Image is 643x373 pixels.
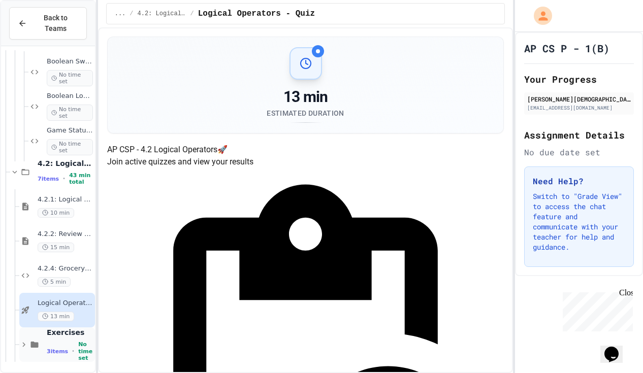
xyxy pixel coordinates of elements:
[115,10,126,18] span: ...
[47,92,93,100] span: Boolean Logic Repair
[527,94,631,104] div: [PERSON_NAME][DEMOGRAPHIC_DATA]
[47,105,93,121] span: No time set
[267,108,344,118] div: Estimated Duration
[47,348,68,355] span: 3 items
[524,128,634,142] h2: Assignment Details
[138,10,186,18] span: 4.2: Logical Operators
[38,264,93,273] span: 4.2.4: Grocery List
[198,8,315,20] span: Logical Operators - Quiz
[69,172,93,185] span: 43 min total
[107,144,504,156] h4: AP CSP - 4.2 Logical Operators 🚀
[527,104,631,112] div: [EMAIL_ADDRESS][DOMAIN_NAME]
[559,288,633,331] iframe: chat widget
[47,139,93,155] span: No time set
[38,208,74,218] span: 10 min
[63,175,65,183] span: •
[78,341,93,361] span: No time set
[524,41,609,55] h1: AP CS P - 1(B)
[524,72,634,86] h2: Your Progress
[600,332,633,363] iframe: chat widget
[72,347,74,355] span: •
[38,299,93,308] span: Logical Operators - Quiz
[47,126,93,135] span: Game Status Dashboard
[9,7,87,40] button: Back to Teams
[47,328,93,337] span: Exercises
[4,4,70,64] div: Chat with us now!Close
[107,156,504,168] p: Join active quizzes and view your results
[533,175,625,187] h3: Need Help?
[38,277,71,287] span: 5 min
[267,88,344,106] div: 13 min
[524,146,634,158] div: No due date set
[38,176,59,182] span: 7 items
[130,10,133,18] span: /
[38,195,93,204] span: 4.2.1: Logical Operators
[523,4,555,27] div: My Account
[47,57,93,66] span: Boolean Switch Fix
[190,10,194,18] span: /
[38,243,74,252] span: 15 min
[47,70,93,86] span: No time set
[33,13,78,34] span: Back to Teams
[38,312,74,321] span: 13 min
[533,191,625,252] p: Switch to "Grade View" to access the chat feature and communicate with your teacher for help and ...
[38,230,93,239] span: 4.2.2: Review - Logical Operators
[38,159,93,168] span: 4.2: Logical Operators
